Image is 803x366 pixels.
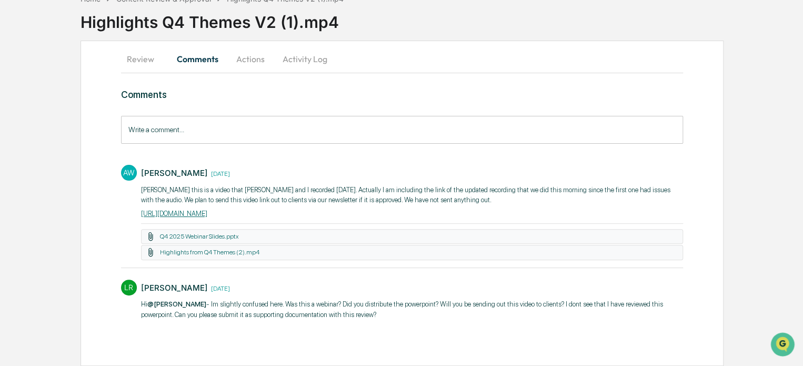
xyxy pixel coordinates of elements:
[6,149,71,167] a: 🔎Data Lookup
[121,165,137,181] div: AW
[159,233,238,240] a: Q4 2025 Webinar Slides.pptx
[11,134,19,142] div: 🖐️
[36,91,133,100] div: We're available if you need us!
[36,81,173,91] div: Start new chat
[159,249,259,256] a: Highlights from Q4 Themes (2).mp4
[87,133,131,143] span: Attestations
[121,280,137,295] div: LR
[141,210,207,217] a: [URL][DOMAIN_NAME]
[11,81,29,100] img: 1746055101610-c473b297-6a78-478c-a979-82029cc54cd1
[21,153,66,163] span: Data Lookup
[227,46,274,72] button: Actions
[121,89,683,100] h3: Comments
[147,300,206,308] span: @[PERSON_NAME]
[121,46,683,72] div: secondary tabs example
[74,178,127,186] a: Powered byPylon
[274,46,336,72] button: Activity Log
[208,283,230,292] time: Friday, October 10, 2025 at 2:33:01 PM CDT
[769,331,798,360] iframe: Open customer support
[121,46,168,72] button: Review
[105,179,127,186] span: Pylon
[141,168,208,178] div: [PERSON_NAME]
[11,154,19,162] div: 🔎
[208,169,230,177] time: Friday, October 10, 2025 at 2:56:31 PM CDT
[168,46,227,72] button: Comments
[141,299,683,320] p: Hi - Im slightly confused here. Was this a webinar? Did you distribute the powerpoint? Will you b...
[21,133,68,143] span: Preclearance
[81,4,803,32] div: Highlights Q4 Themes V2 (1).mp4
[76,134,85,142] div: 🗄️
[141,185,683,205] p: ​[PERSON_NAME] this is a video that [PERSON_NAME] and I recorded [DATE]. Actually I am including ...
[72,128,135,147] a: 🗄️Attestations
[6,128,72,147] a: 🖐️Preclearance
[11,22,192,39] p: How can we help?
[179,84,192,96] button: Start new chat
[141,283,208,293] div: [PERSON_NAME]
